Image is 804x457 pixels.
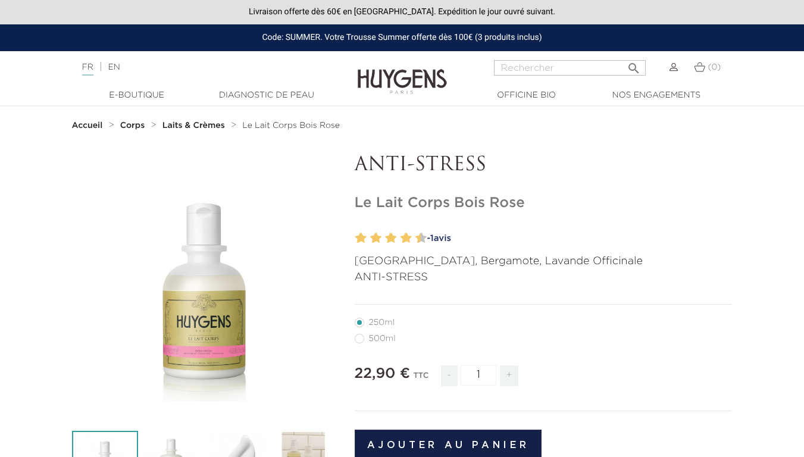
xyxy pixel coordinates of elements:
[627,58,641,72] i: 
[413,363,428,395] div: TTC
[77,89,196,102] a: E-Boutique
[355,154,733,177] p: ANTI-STRESS
[388,230,397,247] label: 6
[355,253,733,270] p: [GEOGRAPHIC_DATA], Bergamote, Lavande Officinale
[355,318,409,327] label: 250ml
[72,121,105,130] a: Accueil
[383,230,387,247] label: 5
[82,63,93,76] a: FR
[108,63,120,71] a: EN
[162,121,228,130] a: Laits & Crèmes
[72,121,103,130] strong: Accueil
[467,89,586,102] a: Officine Bio
[597,89,716,102] a: Nos engagements
[355,270,733,286] p: ANTI-STRESS
[76,60,326,74] div: |
[358,50,447,96] img: Huygens
[368,230,372,247] label: 3
[207,89,326,102] a: Diagnostic de peau
[355,195,733,212] h1: Le Lait Corps Bois Rose
[358,230,367,247] label: 2
[413,230,417,247] label: 9
[461,365,496,386] input: Quantité
[430,234,434,243] span: 1
[162,121,225,130] strong: Laits & Crèmes
[120,121,148,130] a: Corps
[353,230,357,247] label: 1
[423,230,733,248] a: -1avis
[708,63,721,71] span: (0)
[398,230,402,247] label: 7
[623,57,645,73] button: 
[355,367,410,381] span: 22,90 €
[441,365,458,386] span: -
[120,121,145,130] strong: Corps
[494,60,646,76] input: Rechercher
[500,365,519,386] span: +
[373,230,381,247] label: 4
[418,230,427,247] label: 10
[403,230,412,247] label: 8
[355,334,410,343] label: 500ml
[242,121,340,130] a: Le Lait Corps Bois Rose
